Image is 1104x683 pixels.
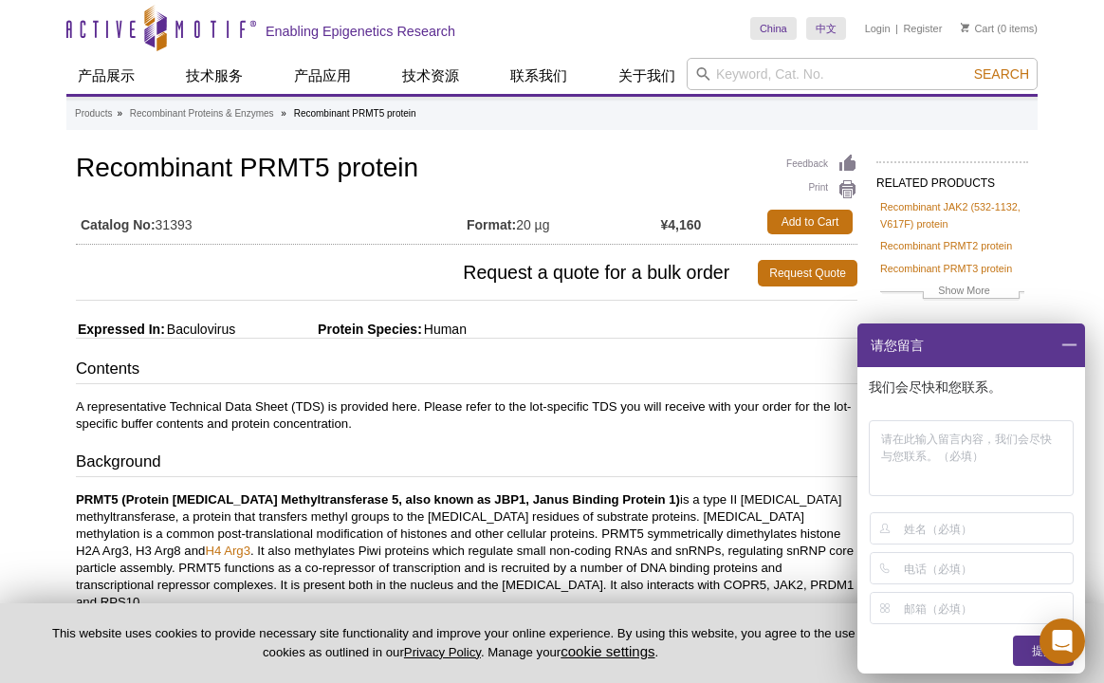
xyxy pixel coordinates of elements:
[76,154,857,186] h1: Recombinant PRMT5 protein
[239,322,422,337] span: Protein Species:
[76,358,857,384] h3: Contents
[880,260,1012,277] a: Recombinant PRMT3 protein
[661,216,702,233] strong: ¥4,160
[961,22,994,35] a: Cart
[880,198,1024,232] a: Recombinant JAK2 (532-1132, V617F) protein
[117,108,122,119] li: »
[391,58,470,94] a: 技术资源
[467,216,516,233] strong: Format:
[961,23,969,32] img: Your Cart
[880,282,1024,304] a: Show More
[758,260,857,286] a: Request Quote
[968,65,1035,83] button: Search
[904,553,1070,583] input: 电话（必填）
[422,322,467,337] span: Human
[865,22,891,35] a: Login
[404,645,481,659] a: Privacy Policy
[1040,618,1085,664] div: Open Intercom Messenger
[467,205,661,239] td: 20 µg
[561,643,654,659] button: cookie settings
[903,22,942,35] a: Register
[130,105,274,122] a: Recombinant Proteins & Enzymes
[904,513,1070,544] input: 姓名（必填）
[687,58,1038,90] input: Keyword, Cat. No.
[880,237,1012,254] a: Recombinant PRMT2 protein
[499,58,579,94] a: 联系我们
[869,378,1077,396] p: 我们会尽快和您联系。
[876,161,1028,195] h2: RELATED PRODUCTS
[76,492,680,507] strong: PRMT5 (Protein [MEDICAL_DATA] Methyltransferase 5, also known as JBP1, Janus Binding Protein 1)
[266,23,455,40] h2: Enabling Epigenetics Research
[895,17,898,40] li: |
[281,108,286,119] li: »
[283,58,362,94] a: 产品应用
[750,17,797,40] a: China
[76,398,857,433] p: A representative Technical Data Sheet (TDS) is provided here. Please refer to the lot-specific TD...
[904,593,1070,623] input: 邮箱（必填）
[961,17,1038,40] li: (0 items)
[76,260,758,286] span: Request a quote for a bulk order
[767,210,853,234] a: Add to Cart
[66,58,146,94] a: 产品展示
[76,322,165,337] span: Expressed In:
[806,17,846,40] a: 中文
[30,625,891,661] p: This website uses cookies to provide necessary site functionality and improve your online experie...
[175,58,254,94] a: 技术服务
[165,322,235,337] span: Baculovirus
[974,66,1029,82] span: Search
[607,58,687,94] a: 关于我们
[205,544,250,558] a: H4 Arg3
[294,108,416,119] li: Recombinant PRMT5 protein
[81,216,156,233] strong: Catalog No:
[786,179,857,200] a: Print
[1013,636,1074,666] div: 提交
[75,105,112,122] a: Products
[76,205,467,239] td: 31393
[76,451,857,477] h3: Background
[869,323,924,367] span: 请您留言
[786,154,857,175] a: Feedback
[76,491,857,611] p: is a type II [MEDICAL_DATA] methyltransferase, a protein that transfers methyl groups to the [MED...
